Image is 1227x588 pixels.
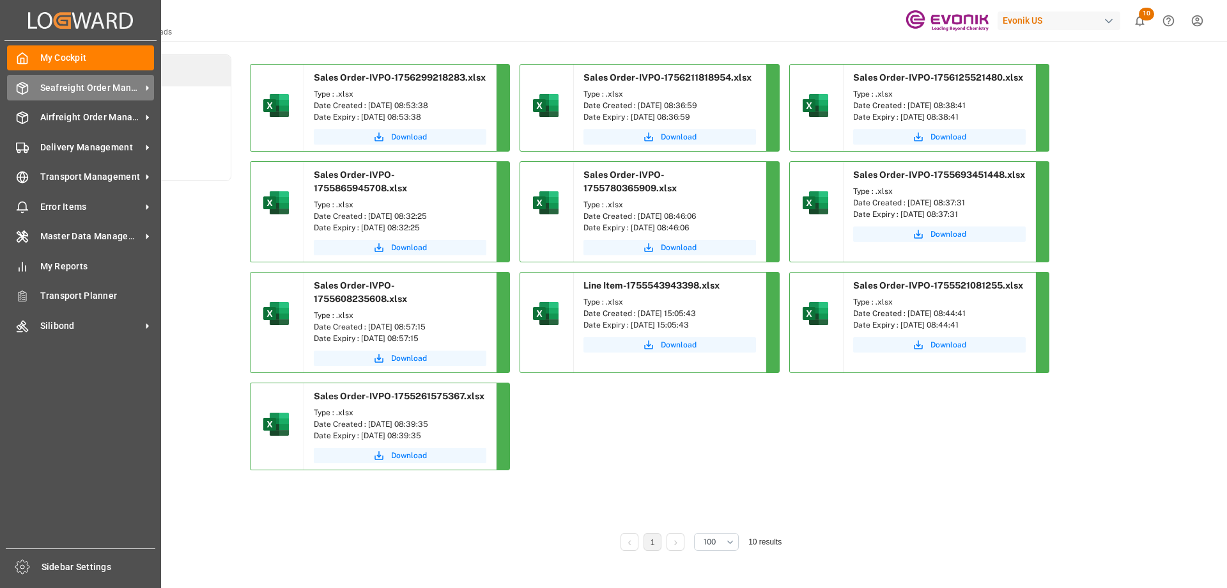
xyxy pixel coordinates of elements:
div: Type : .xlsx [583,296,756,308]
button: Download [314,448,486,463]
span: Sidebar Settings [42,560,156,574]
div: Date Expiry : [DATE] 08:32:25 [314,222,486,234]
a: My Reports [7,253,154,278]
div: Date Expiry : [DATE] 08:38:41 [853,111,1026,123]
span: Sales Order-IVPO-1756211818954.xlsx [583,72,752,83]
div: Date Created : [DATE] 08:32:25 [314,211,486,222]
img: microsoft-excel-2019--v1.png [800,90,831,121]
img: microsoft-excel-2019--v1.png [261,409,291,440]
span: Silibond [40,319,141,333]
button: Download [853,129,1026,145]
span: Sales Order-IVPO-1755865945708.xlsx [314,170,407,193]
button: show 10 new notifications [1125,6,1154,35]
button: Download [583,240,756,255]
li: Next Page [667,533,684,551]
span: Sales Order-IVPO-1755261575367.xlsx [314,391,484,401]
button: Download [314,240,486,255]
div: Type : .xlsx [314,310,486,321]
button: Download [853,226,1026,242]
div: Date Expiry : [DATE] 08:57:15 [314,333,486,344]
div: Date Created : [DATE] 08:36:59 [583,100,756,111]
span: Delivery Management [40,141,141,154]
span: Download [391,131,427,143]
span: Airfreight Order Management [40,111,141,124]
div: Type : .xlsx [314,407,486,418]
button: Download [853,337,1026,353]
a: Transport Planner [7,283,154,308]
div: Date Expiry : [DATE] 08:36:59 [583,111,756,123]
div: Date Created : [DATE] 08:46:06 [583,211,756,222]
span: Master Data Management [40,230,141,243]
span: My Reports [40,260,155,273]
img: microsoft-excel-2019--v1.png [530,187,561,218]
img: microsoft-excel-2019--v1.png [530,298,561,329]
button: Download [314,351,486,366]
img: microsoft-excel-2019--v1.png [261,298,291,329]
div: Date Expiry : [DATE] 08:44:41 [853,319,1026,331]
button: Download [583,337,756,353]
div: Date Expiry : [DATE] 08:46:06 [583,222,756,234]
div: Type : .xlsx [583,88,756,100]
button: Evonik US [998,8,1125,33]
span: Download [661,131,697,143]
div: Date Expiry : [DATE] 08:53:38 [314,111,486,123]
img: microsoft-excel-2019--v1.png [261,187,291,218]
span: Download [391,450,427,461]
li: 1 [644,533,661,551]
img: Evonik-brand-mark-Deep-Purple-RGB.jpeg_1700498283.jpeg [906,10,989,32]
div: Type : .xlsx [314,88,486,100]
div: Date Created : [DATE] 08:37:31 [853,197,1026,209]
span: Error Items [40,200,141,214]
span: 100 [704,536,716,548]
a: 1 [651,538,655,547]
span: 10 [1139,8,1154,20]
div: Type : .xlsx [583,199,756,211]
div: Date Created : [DATE] 08:53:38 [314,100,486,111]
span: 10 results [748,537,782,546]
div: Type : .xlsx [853,296,1026,308]
li: Previous Page [621,533,638,551]
img: microsoft-excel-2019--v1.png [800,187,831,218]
div: Date Expiry : [DATE] 08:39:35 [314,430,486,441]
div: Type : .xlsx [314,199,486,211]
a: My Cockpit [7,45,154,70]
span: Transport Management [40,170,141,184]
button: open menu [694,533,739,551]
button: Download [314,129,486,145]
img: microsoft-excel-2019--v1.png [530,90,561,121]
div: Evonik US [998,12,1120,30]
div: Date Created : [DATE] 15:05:43 [583,308,756,319]
div: Date Created : [DATE] 08:44:41 [853,308,1026,319]
span: Seafreight Order Management [40,81,141,95]
span: Sales Order-IVPO-1755608235608.xlsx [314,280,407,304]
div: Date Expiry : [DATE] 15:05:43 [583,319,756,331]
div: Date Expiry : [DATE] 08:37:31 [853,209,1026,220]
span: Sales Order-IVPO-1755521081255.xlsx [853,280,1023,290]
button: Download [583,129,756,145]
div: Type : .xlsx [853,88,1026,100]
span: Download [391,353,427,364]
div: Date Created : [DATE] 08:57:15 [314,321,486,333]
div: Date Created : [DATE] 08:38:41 [853,100,1026,111]
span: Transport Planner [40,289,155,303]
span: Download [661,242,697,253]
span: Download [391,242,427,253]
span: Sales Order-IVPO-1756299218283.xlsx [314,72,486,83]
span: Sales Order-IVPO-1755780365909.xlsx [583,170,677,193]
span: My Cockpit [40,51,155,65]
div: Type : .xlsx [853,186,1026,197]
button: Help Center [1154,6,1183,35]
img: microsoft-excel-2019--v1.png [800,298,831,329]
div: Date Created : [DATE] 08:39:35 [314,418,486,430]
span: Download [661,339,697,351]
